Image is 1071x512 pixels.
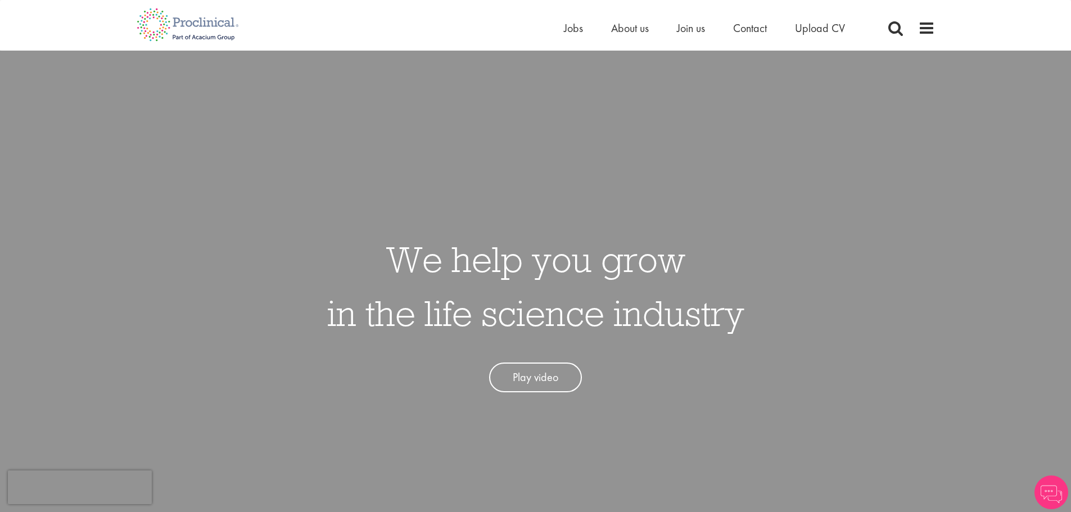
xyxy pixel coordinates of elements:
img: Chatbot [1034,475,1068,509]
a: Join us [677,21,705,35]
a: Contact [733,21,767,35]
a: About us [611,21,649,35]
a: Upload CV [795,21,845,35]
h1: We help you grow in the life science industry [327,232,744,340]
a: Play video [489,363,582,392]
a: Jobs [564,21,583,35]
